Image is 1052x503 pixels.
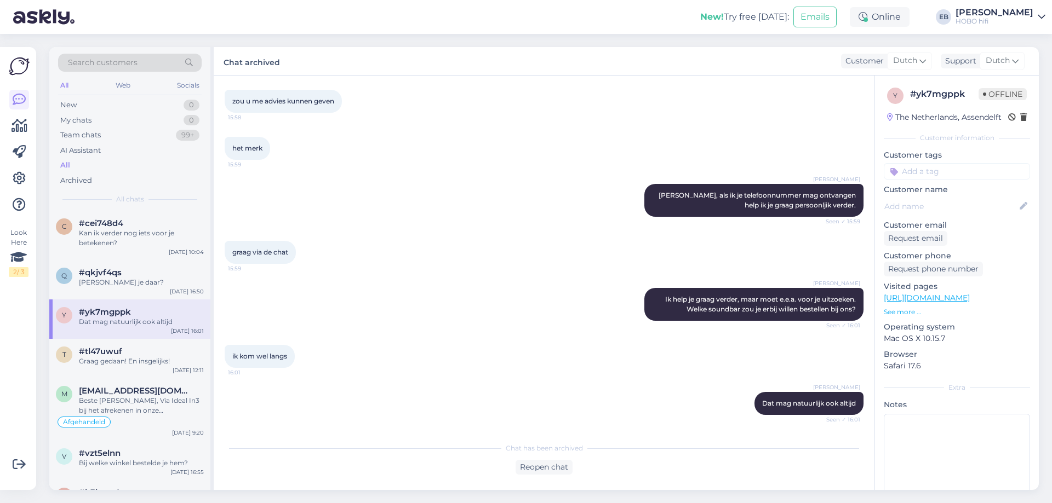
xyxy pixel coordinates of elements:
[884,133,1030,143] div: Customer information
[884,307,1030,317] p: See more ...
[228,264,269,273] span: 15:59
[887,112,1002,123] div: The Netherlands, Assendelft
[956,17,1033,26] div: HOBO hifi
[884,163,1030,180] input: Add a tag
[170,468,204,476] div: [DATE] 16:55
[813,383,860,391] span: [PERSON_NAME]
[79,277,204,287] div: [PERSON_NAME] je daar?
[68,57,138,68] span: Search customers
[60,130,101,141] div: Team chats
[79,356,204,366] div: Graag gedaan! En insgelijks!
[9,228,28,277] div: Look Here
[62,222,67,230] span: c
[62,350,66,359] span: t
[60,115,92,126] div: My chats
[884,231,947,246] div: Request email
[79,448,121,458] span: #vzt5elnn
[60,100,77,111] div: New
[813,175,860,183] span: [PERSON_NAME]
[979,88,1027,100] span: Offline
[665,295,857,313] span: Ik help je graag verder, maar moet e.e.a. voor je uitzoeken. Welke soundbar zou je erbij willen b...
[184,115,199,126] div: 0
[79,458,204,468] div: Bij welke winkel bestelde je hem?
[169,248,204,256] div: [DATE] 10:04
[176,130,199,141] div: 99+
[9,56,30,77] img: Askly Logo
[172,429,204,437] div: [DATE] 9:20
[659,191,857,209] span: [PERSON_NAME], als ik je telefoonnummer mag ontvangen help ik je graag persoonljik verder.
[232,248,288,256] span: graag via de chat
[936,9,951,25] div: EB
[79,228,204,248] div: Kan ik verder nog iets voor je betekenen?
[884,321,1030,333] p: Operating system
[228,113,269,122] span: 15:58
[79,386,193,396] span: m_de_jong7@hotmail.com
[884,149,1030,161] p: Customer tags
[506,443,583,453] span: Chat has been archived
[884,349,1030,360] p: Browser
[793,7,837,27] button: Emails
[61,390,67,398] span: m
[61,271,67,280] span: q
[813,279,860,287] span: [PERSON_NAME]
[700,11,724,22] b: New!
[956,8,1045,26] a: [PERSON_NAME]HOBO hifi
[516,460,573,475] div: Reopen chat
[884,399,1030,411] p: Notes
[232,352,287,360] span: ik kom wel langs
[79,488,128,498] span: #h3krua4w
[116,194,144,204] span: All chats
[224,54,280,68] label: Chat archived
[884,281,1030,292] p: Visited pages
[9,267,28,277] div: 2 / 3
[819,321,860,329] span: Seen ✓ 16:01
[79,317,204,327] div: Dat mag natuurlijk ook altijd
[58,78,71,92] div: All
[113,78,133,92] div: Web
[910,88,979,101] div: # yk7mgppk
[884,200,1017,212] input: Add name
[170,287,204,296] div: [DATE] 16:50
[232,97,334,105] span: zou u me advies kunnen geven
[63,419,105,425] span: Afgehandeld
[700,10,789,24] div: Try free [DATE]:
[819,415,860,424] span: Seen ✓ 16:01
[884,184,1030,195] p: Customer name
[884,219,1030,231] p: Customer email
[884,333,1030,344] p: Mac OS X 10.15.7
[893,91,897,100] span: y
[60,160,70,171] div: All
[62,452,66,460] span: v
[173,366,204,374] div: [DATE] 12:11
[171,327,204,335] div: [DATE] 16:01
[884,360,1030,372] p: Safari 17.6
[184,100,199,111] div: 0
[956,8,1033,17] div: [PERSON_NAME]
[850,7,910,27] div: Online
[884,293,970,303] a: [URL][DOMAIN_NAME]
[986,55,1010,67] span: Dutch
[841,55,884,67] div: Customer
[884,262,983,276] div: Request phone number
[893,55,917,67] span: Dutch
[79,218,123,228] span: #cei748d4
[884,250,1030,262] p: Customer phone
[79,346,122,356] span: #tl47uwuf
[79,268,122,277] span: #qkjvf4qs
[228,160,269,169] span: 15:59
[79,396,204,415] div: Beste [PERSON_NAME], Via Ideal In3 bij het afrekenen in onze webshopkassa kan je gebruikmaken van...
[175,78,202,92] div: Socials
[232,144,262,152] span: het merk
[60,145,101,156] div: AI Assistant
[62,311,66,319] span: y
[762,399,856,407] span: Dat mag natuurlijk ook altijd
[884,383,1030,392] div: Extra
[819,217,860,226] span: Seen ✓ 15:59
[228,368,269,377] span: 16:01
[60,175,92,186] div: Archived
[79,307,131,317] span: #yk7mgppk
[941,55,976,67] div: Support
